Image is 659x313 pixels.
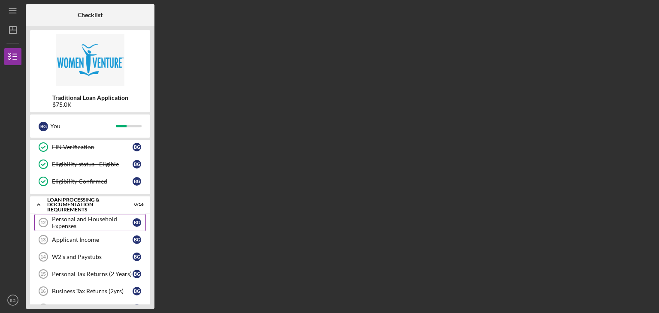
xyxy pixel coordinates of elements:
div: B G [133,253,141,261]
div: B G [39,122,48,131]
a: EIN VerificationBG [34,138,146,156]
b: Checklist [78,12,103,18]
div: Personal Tax Returns (2 Years) [52,271,133,277]
div: B G [133,304,141,313]
a: Eligibility ConfirmedBG [34,173,146,190]
a: 13Applicant IncomeBG [34,231,146,248]
div: Personal and Household Expenses [52,216,133,229]
button: BG [4,292,21,309]
div: B G [133,235,141,244]
div: Eligibility Confirmed [52,178,133,185]
a: 16Business Tax Returns (2yrs)BG [34,283,146,300]
tspan: 15 [40,271,45,277]
img: Product logo [30,34,150,86]
div: 0 / 16 [128,202,144,207]
tspan: 14 [40,254,46,259]
div: Eligibility status - Eligible [52,161,133,168]
div: B G [133,270,141,278]
div: Loan Processing & Documentation Requirements [47,197,122,212]
tspan: 16 [40,289,45,294]
div: $75.0K [52,101,128,108]
div: EIN Verification [52,144,133,150]
a: 12Personal and Household ExpensesBG [34,214,146,231]
div: Applicant Income [52,236,133,243]
a: 15Personal Tax Returns (2 Years)BG [34,265,146,283]
div: You [50,119,116,133]
div: B G [133,143,141,151]
tspan: 12 [40,220,45,225]
tspan: 13 [40,237,45,242]
div: W2's and Paystubs [52,253,133,260]
a: 14W2's and PaystubsBG [34,248,146,265]
text: BG [10,298,16,303]
div: B G [133,177,141,186]
div: B G [133,287,141,295]
div: B G [133,218,141,227]
a: Eligibility status - EligibleBG [34,156,146,173]
div: B G [133,160,141,169]
b: Traditional Loan Application [52,94,128,101]
div: Business Tax Returns (2yrs) [52,288,133,295]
